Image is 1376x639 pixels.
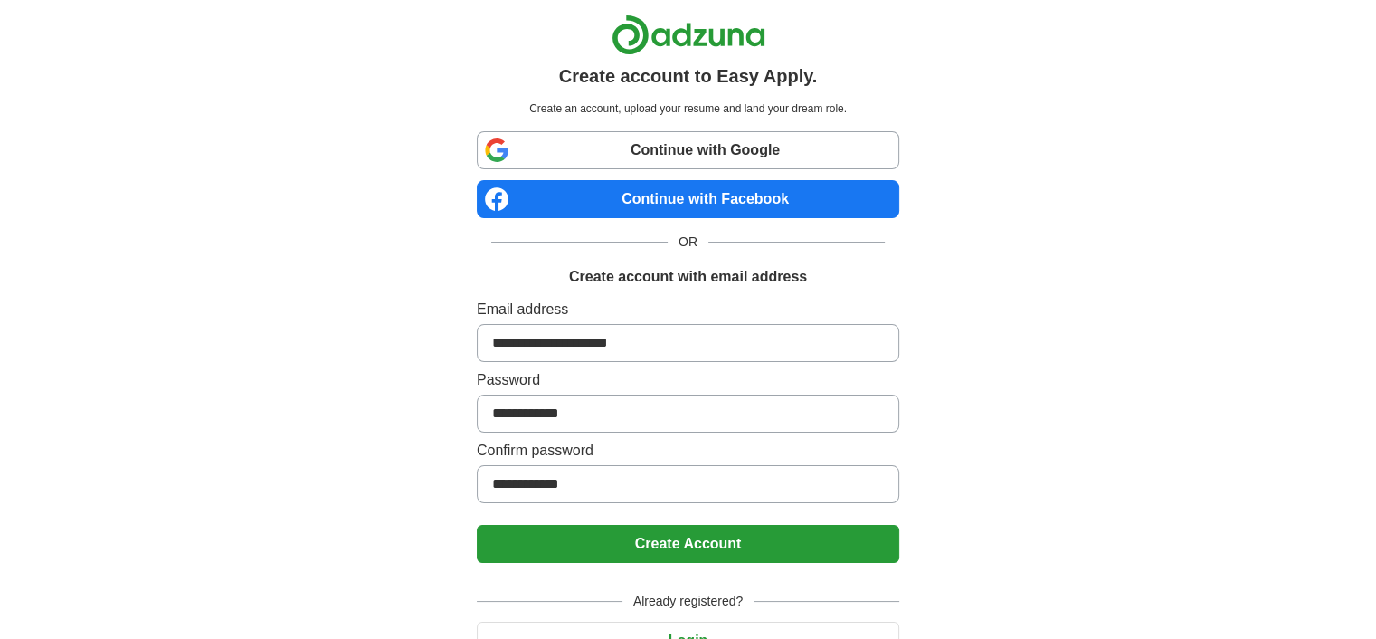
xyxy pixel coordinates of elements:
[477,180,899,218] a: Continue with Facebook
[668,233,708,252] span: OR
[612,14,765,55] img: Adzuna logo
[477,131,899,169] a: Continue with Google
[477,440,899,462] label: Confirm password
[477,369,899,391] label: Password
[477,299,899,320] label: Email address
[480,100,896,117] p: Create an account, upload your resume and land your dream role.
[559,62,818,90] h1: Create account to Easy Apply.
[569,266,807,288] h1: Create account with email address
[477,525,899,563] button: Create Account
[622,592,754,611] span: Already registered?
